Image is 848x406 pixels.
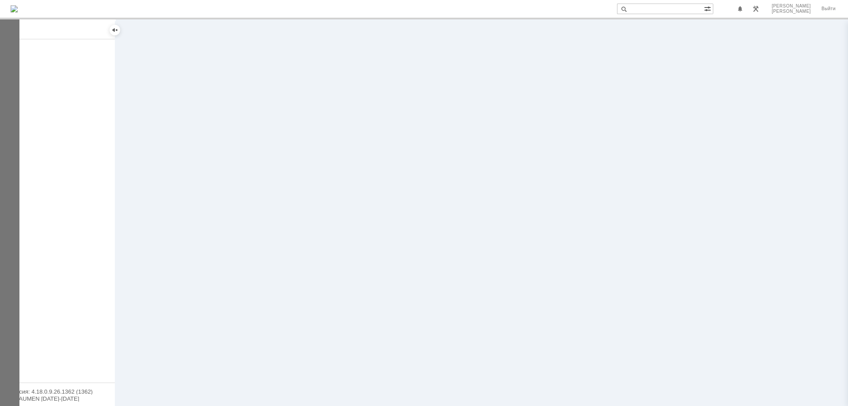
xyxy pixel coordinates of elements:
[772,4,811,9] span: [PERSON_NAME]
[9,389,106,395] div: Версия: 4.18.0.9.26.1362 (1362)
[11,5,18,12] img: logo
[772,9,811,14] span: [PERSON_NAME]
[110,25,120,35] div: Скрыть меню
[11,5,18,12] a: Перейти на домашнюю страницу
[750,4,761,14] a: Перейти в интерфейс администратора
[9,396,106,402] div: © NAUMEN [DATE]-[DATE]
[704,4,713,12] span: Расширенный поиск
